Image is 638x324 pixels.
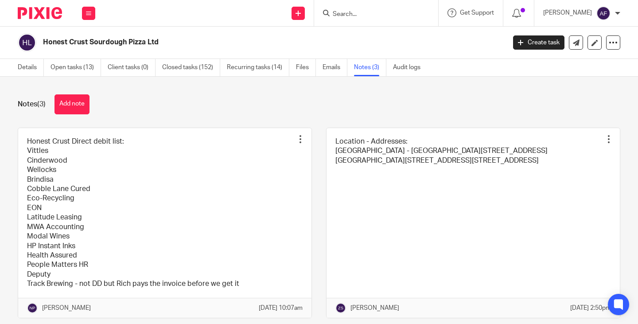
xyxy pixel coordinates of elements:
[108,59,156,76] a: Client tasks (0)
[51,59,101,76] a: Open tasks (13)
[37,101,46,108] span: (3)
[43,38,408,47] h2: Honest Crust Sourdough Pizza Ltd
[570,304,611,312] p: [DATE] 2:50pm
[18,59,44,76] a: Details
[18,33,36,52] img: svg%3E
[42,304,91,312] p: [PERSON_NAME]
[596,6,611,20] img: svg%3E
[162,59,220,76] a: Closed tasks (152)
[323,59,347,76] a: Emails
[27,303,38,313] img: svg%3E
[543,8,592,17] p: [PERSON_NAME]
[296,59,316,76] a: Files
[354,59,386,76] a: Notes (3)
[18,100,46,109] h1: Notes
[335,303,346,313] img: svg%3E
[460,10,494,16] span: Get Support
[227,59,289,76] a: Recurring tasks (14)
[18,7,62,19] img: Pixie
[393,59,427,76] a: Audit logs
[54,94,89,114] button: Add note
[350,304,399,312] p: [PERSON_NAME]
[259,304,303,312] p: [DATE] 10:07am
[332,11,412,19] input: Search
[513,35,564,50] a: Create task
